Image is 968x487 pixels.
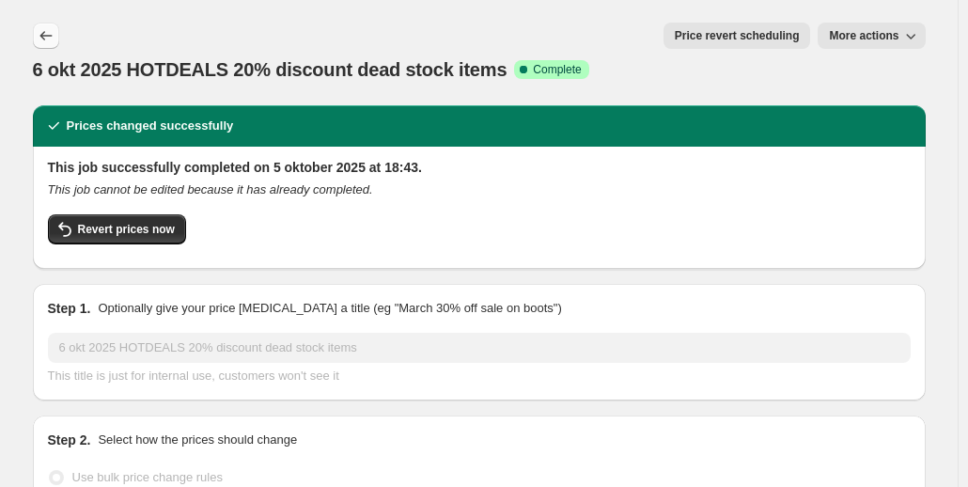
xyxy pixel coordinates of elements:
[78,222,175,237] span: Revert prices now
[98,299,561,318] p: Optionally give your price [MEDICAL_DATA] a title (eg "March 30% off sale on boots")
[48,431,91,449] h2: Step 2.
[48,299,91,318] h2: Step 1.
[829,28,898,43] span: More actions
[98,431,297,449] p: Select how the prices should change
[48,182,373,196] i: This job cannot be edited because it has already completed.
[48,214,186,244] button: Revert prices now
[664,23,811,49] button: Price revert scheduling
[48,369,339,383] span: This title is just for internal use, customers won't see it
[533,62,581,77] span: Complete
[48,333,911,363] input: 30% off holiday sale
[48,158,911,177] h2: This job successfully completed on 5 oktober 2025 at 18:43.
[33,59,507,80] span: 6 okt 2025 HOTDEALS 20% discount dead stock items
[72,470,223,484] span: Use bulk price change rules
[33,23,59,49] button: Price change jobs
[675,28,800,43] span: Price revert scheduling
[67,117,234,135] h2: Prices changed successfully
[818,23,925,49] button: More actions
